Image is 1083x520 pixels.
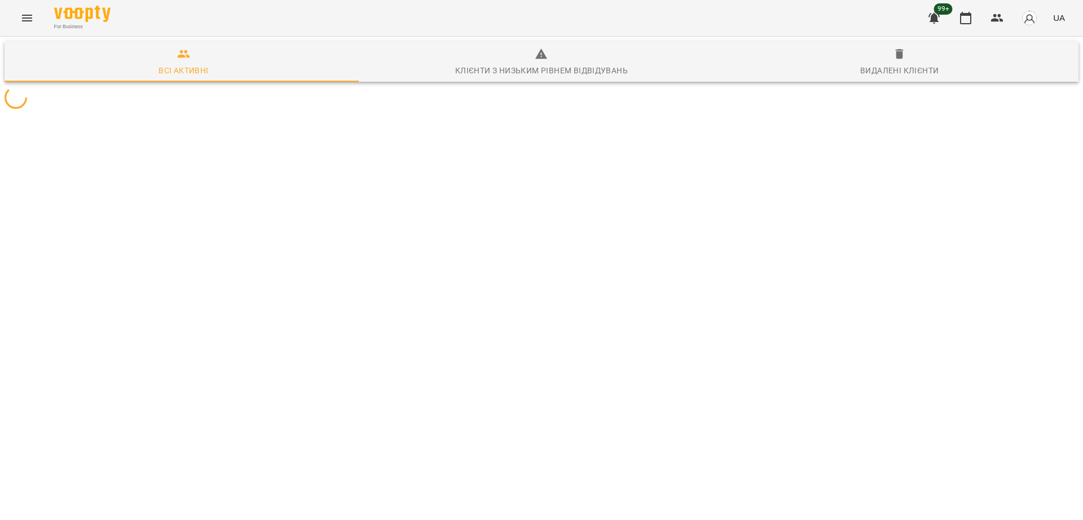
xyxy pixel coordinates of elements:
span: 99+ [934,3,953,15]
div: Видалені клієнти [860,64,939,77]
img: Voopty Logo [54,6,111,22]
div: Всі активні [159,64,208,77]
button: Menu [14,5,41,32]
button: UA [1049,7,1069,28]
span: For Business [54,23,111,30]
span: UA [1053,12,1065,24]
img: avatar_s.png [1022,10,1037,26]
div: Клієнти з низьким рівнем відвідувань [455,64,628,77]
